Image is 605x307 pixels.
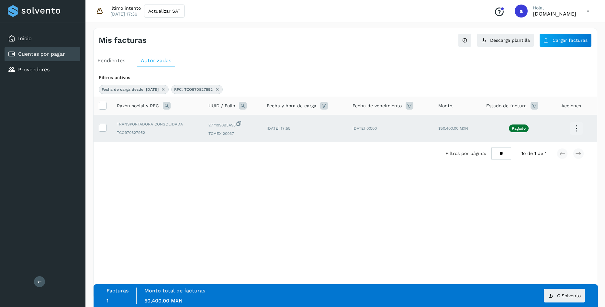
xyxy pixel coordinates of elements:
[438,102,454,109] span: Monto.
[144,298,183,304] span: 50,400.00 MXN
[18,66,50,73] a: Proveedores
[267,102,316,109] span: Fecha y hora de carga
[512,126,526,131] p: Pagado
[117,130,198,136] span: TCO970827952
[117,102,159,109] span: Razón social y RFC
[18,35,32,41] a: Inicio
[144,5,185,18] button: Actualizar SAT
[99,74,592,81] div: Filtros activos
[477,33,534,47] button: Descarga plantilla
[106,298,108,304] span: 1
[97,57,125,64] span: Pendientes
[353,126,377,131] span: [DATE] 00:00
[102,87,159,92] span: Fecha de carga desde: [DATE]
[174,87,213,92] span: RFC: TCO970827952
[110,11,138,17] p: [DATE] 17:39
[553,38,588,42] span: Cargar facturas
[539,33,592,47] button: Cargar facturas
[544,289,585,302] button: C.Solvento
[208,120,256,128] span: 2771990B5A95
[5,31,80,46] div: Inicio
[18,51,65,57] a: Cuentas por pagar
[208,102,235,109] span: UUID / Folio
[106,288,129,294] label: Facturas
[521,150,546,157] span: 1o de 1 de 1
[5,63,80,77] div: Proveedores
[486,102,527,109] span: Estado de factura
[117,121,198,127] span: TRANSPORTADORA CONSOLIDADA
[533,5,576,11] p: Hola,
[561,102,581,109] span: Acciones
[110,5,141,11] p: .ltimo intento
[148,9,180,13] span: Actualizar SAT
[353,102,402,109] span: Fecha de vencimiento
[141,57,171,64] span: Autorizadas
[99,85,169,94] div: Fecha de carga desde: 2025-09-15
[533,11,576,17] p: administracion.supplinkplan.com
[5,47,80,61] div: Cuentas por pagar
[267,126,290,131] span: [DATE] 17:55
[557,293,581,298] span: C.Solvento
[99,36,147,45] h4: Mis facturas
[208,131,256,136] span: TCMEX 20037
[171,85,223,94] div: RFC: TCO970827952
[438,126,468,131] span: $50,400.00 MXN
[445,150,486,157] span: Filtros por página:
[144,288,205,294] label: Monto total de facturas
[490,38,530,42] span: Descarga plantilla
